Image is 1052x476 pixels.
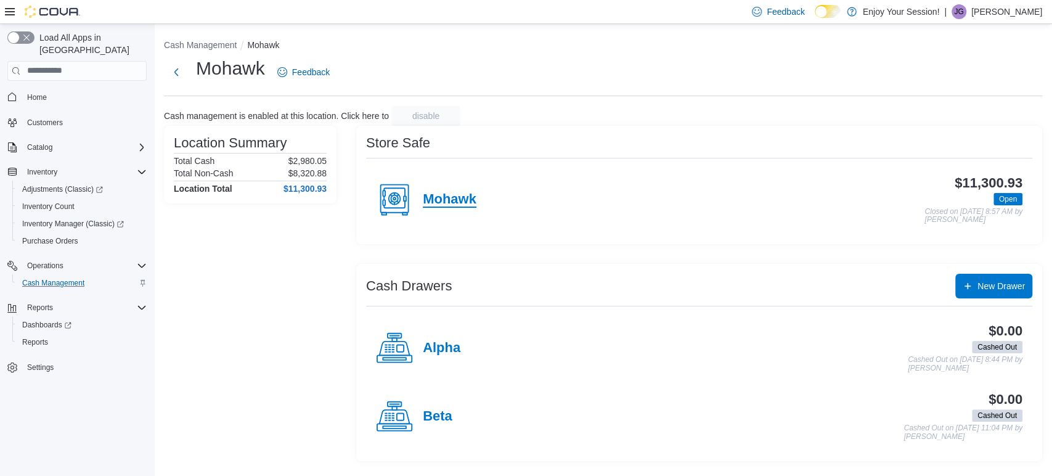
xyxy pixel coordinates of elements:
[22,115,68,130] a: Customers
[283,184,327,194] h4: $11,300.93
[972,341,1022,353] span: Cashed Out
[174,156,214,166] h6: Total Cash
[17,199,147,214] span: Inventory Count
[17,182,147,197] span: Adjustments (Classic)
[17,276,147,290] span: Cash Management
[12,316,152,334] a: Dashboards
[972,409,1022,422] span: Cashed Out
[977,280,1025,292] span: New Drawer
[767,6,804,18] span: Feedback
[17,216,147,231] span: Inventory Manager (Classic)
[2,163,152,181] button: Inventory
[22,360,59,375] a: Settings
[27,167,57,177] span: Inventory
[12,198,152,215] button: Inventory Count
[174,168,234,178] h6: Total Non-Cash
[22,258,147,273] span: Operations
[22,165,62,179] button: Inventory
[977,410,1017,421] span: Cashed Out
[391,106,460,126] button: disable
[22,359,147,375] span: Settings
[22,140,147,155] span: Catalog
[12,274,152,292] button: Cash Management
[423,409,452,425] h4: Beta
[22,320,71,330] span: Dashboards
[164,111,389,121] p: Cash management is enabled at this location. Click here to
[423,340,460,356] h4: Alpha
[27,118,63,128] span: Customers
[17,318,147,332] span: Dashboards
[22,202,75,211] span: Inventory Count
[971,4,1042,19] p: [PERSON_NAME]
[12,181,152,198] a: Adjustments (Classic)
[17,318,76,332] a: Dashboards
[863,4,940,19] p: Enjoy Your Session!
[22,236,78,246] span: Purchase Orders
[412,110,439,122] span: disable
[17,182,108,197] a: Adjustments (Classic)
[2,257,152,274] button: Operations
[17,276,89,290] a: Cash Management
[22,278,84,288] span: Cash Management
[247,40,279,50] button: Mohawk
[174,136,287,150] h3: Location Summary
[2,299,152,316] button: Reports
[22,300,147,315] span: Reports
[22,89,147,105] span: Home
[17,234,83,248] a: Purchase Orders
[977,342,1017,353] span: Cashed Out
[22,165,147,179] span: Inventory
[292,66,330,78] span: Feedback
[2,358,152,376] button: Settings
[2,113,152,131] button: Customers
[22,337,48,347] span: Reports
[12,232,152,250] button: Purchase Orders
[288,168,327,178] p: $8,320.88
[366,279,452,293] h3: Cash Drawers
[17,335,147,350] span: Reports
[22,219,124,229] span: Inventory Manager (Classic)
[12,334,152,351] button: Reports
[27,363,54,372] span: Settings
[2,88,152,106] button: Home
[989,324,1022,339] h3: $0.00
[25,6,80,18] img: Cova
[164,40,237,50] button: Cash Management
[955,274,1032,298] button: New Drawer
[423,192,476,208] h4: Mohawk
[989,392,1022,407] h3: $0.00
[22,184,103,194] span: Adjustments (Classic)
[999,194,1017,205] span: Open
[17,335,53,350] a: Reports
[22,300,58,315] button: Reports
[17,234,147,248] span: Purchase Orders
[12,215,152,232] a: Inventory Manager (Classic)
[815,5,841,18] input: Dark Mode
[993,193,1022,205] span: Open
[908,356,1022,372] p: Cashed Out on [DATE] 8:44 PM by [PERSON_NAME]
[944,4,947,19] p: |
[903,424,1022,441] p: Cashed Out on [DATE] 11:04 PM by [PERSON_NAME]
[35,31,147,56] span: Load All Apps in [GEOGRAPHIC_DATA]
[27,92,47,102] span: Home
[164,60,189,84] button: Next
[954,4,963,19] span: JG
[174,184,232,194] h4: Location Total
[22,90,52,105] a: Home
[22,258,68,273] button: Operations
[2,139,152,156] button: Catalog
[27,142,52,152] span: Catalog
[288,156,327,166] p: $2,980.05
[272,60,335,84] a: Feedback
[955,176,1022,191] h3: $11,300.93
[924,208,1022,224] p: Closed on [DATE] 8:57 AM by [PERSON_NAME]
[22,115,147,130] span: Customers
[17,216,129,231] a: Inventory Manager (Classic)
[22,140,57,155] button: Catalog
[27,261,63,271] span: Operations
[196,56,265,81] h1: Mohawk
[366,136,430,150] h3: Store Safe
[17,199,80,214] a: Inventory Count
[7,83,147,409] nav: Complex example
